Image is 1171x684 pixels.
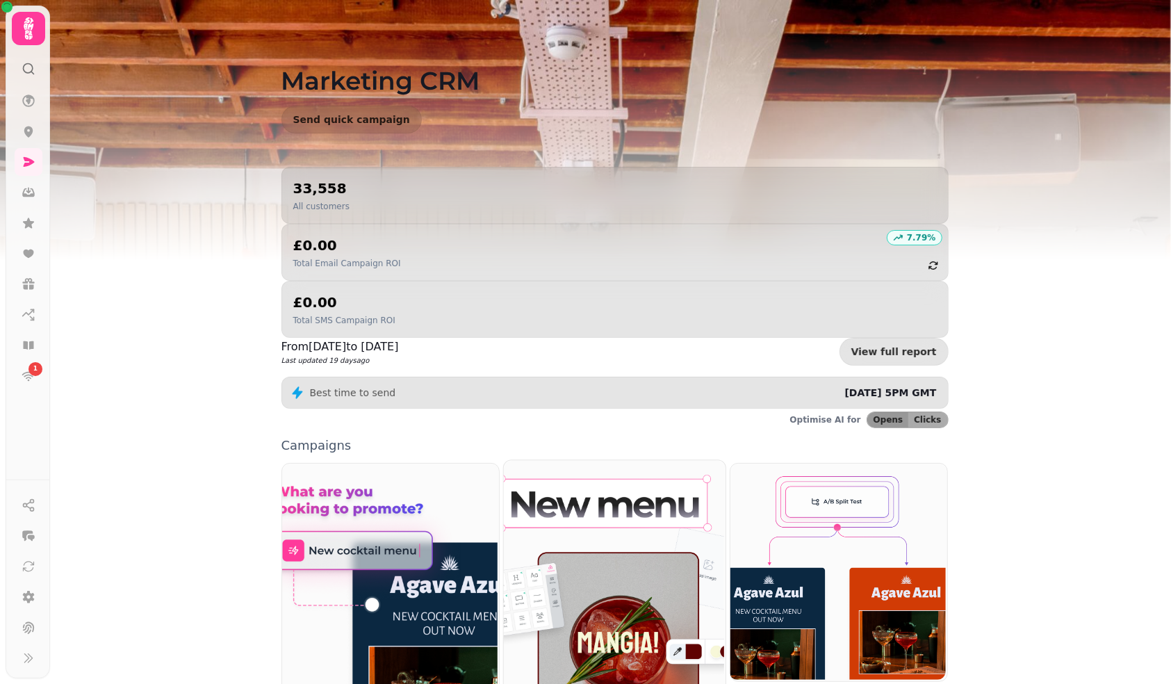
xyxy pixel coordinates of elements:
[293,201,350,212] p: All customers
[874,416,903,424] span: Opens
[908,412,947,427] button: Clicks
[790,414,861,425] p: Optimise AI for
[293,179,350,198] h2: 33,558
[293,258,401,269] p: Total Email Campaign ROI
[15,362,42,390] a: 1
[293,293,395,312] h2: £0.00
[281,439,949,452] p: Campaigns
[840,338,949,366] a: View full report
[845,387,937,398] span: [DATE] 5PM GMT
[914,416,941,424] span: Clicks
[729,462,947,680] img: Workflows (coming soon)
[293,115,410,124] span: Send quick campaign
[281,355,399,366] p: Last updated 19 days ago
[293,236,401,255] h2: £0.00
[281,339,399,355] p: From [DATE] to [DATE]
[310,386,396,400] p: Best time to send
[33,364,38,374] span: 1
[281,106,422,133] button: Send quick campaign
[922,254,945,277] button: refresh
[907,232,936,243] p: 7.79 %
[293,315,395,326] p: Total SMS Campaign ROI
[281,33,949,95] h1: Marketing CRM
[867,412,909,427] button: Opens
